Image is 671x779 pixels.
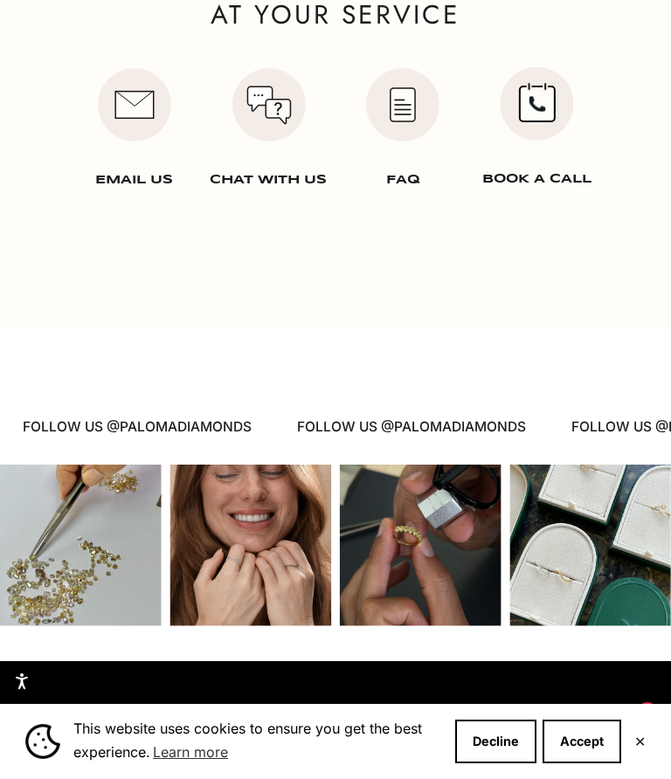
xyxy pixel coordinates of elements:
div: Instagram post opens in a popup [509,465,671,626]
a: Learn more [150,739,231,765]
button: Accept [543,720,621,763]
div: Instagram post opens in a popup [340,465,502,626]
button: Close [634,736,646,747]
img: Cookie banner [25,724,60,759]
p: FOLLOW US @PALOMADIAMONDS [21,416,250,438]
p: FOLLOW US @PALOMADIAMONDS [295,416,524,438]
div: Instagram post opens in a popup [169,465,331,626]
span: This website uses cookies to ensure you get the best experience. [73,718,441,765]
button: Decline [455,720,536,763]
